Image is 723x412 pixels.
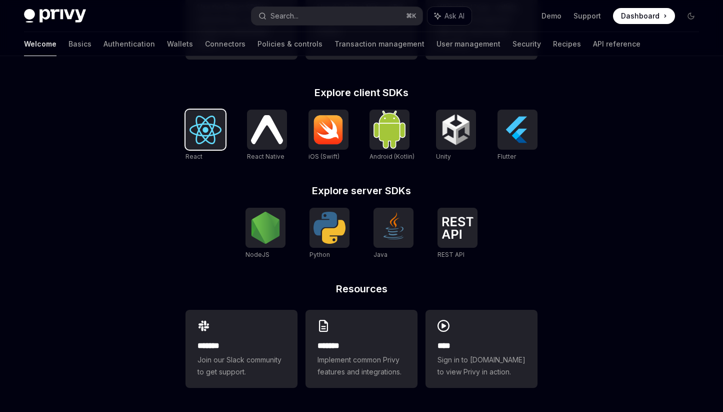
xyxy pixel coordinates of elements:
[308,110,348,162] a: iOS (Swift)iOS (Swift)
[309,208,349,260] a: PythonPython
[185,186,537,196] h2: Explore server SDKs
[541,11,561,21] a: Demo
[497,110,537,162] a: FlutterFlutter
[373,251,387,258] span: Java
[249,212,281,244] img: NodeJS
[257,32,322,56] a: Policies & controls
[167,32,193,56] a: Wallets
[251,7,422,25] button: Search...⌘K
[68,32,91,56] a: Basics
[185,310,297,388] a: **** **Join our Slack community to get support.
[270,10,298,22] div: Search...
[444,11,464,21] span: Ask AI
[205,32,245,56] a: Connectors
[437,251,464,258] span: REST API
[497,153,516,160] span: Flutter
[436,32,500,56] a: User management
[425,310,537,388] a: ****Sign in to [DOMAIN_NAME] to view Privy in action.
[369,110,414,162] a: Android (Kotlin)Android (Kotlin)
[369,153,414,160] span: Android (Kotlin)
[427,7,471,25] button: Ask AI
[247,110,287,162] a: React NativeReact Native
[305,310,417,388] a: **** **Implement common Privy features and integrations.
[334,32,424,56] a: Transaction management
[185,88,537,98] h2: Explore client SDKs
[185,284,537,294] h2: Resources
[197,354,285,378] span: Join our Slack community to get support.
[436,110,476,162] a: UnityUnity
[406,12,416,20] span: ⌘ K
[683,8,699,24] button: Toggle dark mode
[437,208,477,260] a: REST APIREST API
[621,11,659,21] span: Dashboard
[185,110,225,162] a: ReactReact
[185,153,202,160] span: React
[24,9,86,23] img: dark logo
[613,8,675,24] a: Dashboard
[553,32,581,56] a: Recipes
[512,32,541,56] a: Security
[24,32,56,56] a: Welcome
[573,11,601,21] a: Support
[436,153,451,160] span: Unity
[313,212,345,244] img: Python
[373,208,413,260] a: JavaJava
[501,114,533,146] img: Flutter
[317,354,405,378] span: Implement common Privy features and integrations.
[593,32,640,56] a: API reference
[373,111,405,148] img: Android (Kotlin)
[251,115,283,144] img: React Native
[440,114,472,146] img: Unity
[377,212,409,244] img: Java
[189,116,221,144] img: React
[245,208,285,260] a: NodeJSNodeJS
[245,251,269,258] span: NodeJS
[103,32,155,56] a: Authentication
[309,251,330,258] span: Python
[247,153,284,160] span: React Native
[441,217,473,239] img: REST API
[437,354,525,378] span: Sign in to [DOMAIN_NAME] to view Privy in action.
[312,115,344,145] img: iOS (Swift)
[308,153,339,160] span: iOS (Swift)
